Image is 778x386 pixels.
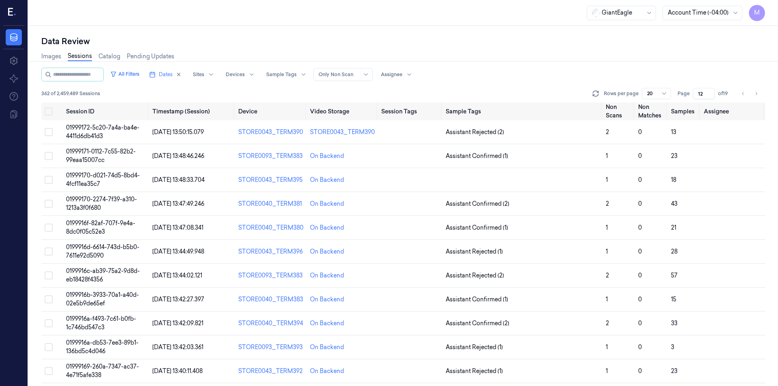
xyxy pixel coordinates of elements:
[66,124,139,140] span: 01999172-5c20-7a4a-ba4e-4411d6db41d3
[41,36,765,47] div: Data Review
[604,90,639,97] p: Rows per page
[442,102,602,120] th: Sample Tags
[606,296,608,303] span: 1
[66,267,140,283] span: 0199916c-ab39-75a2-9d8d-eb18428f4356
[152,200,204,207] span: [DATE] 13:47:49.246
[146,68,185,81] button: Dates
[45,176,53,184] button: Select row
[718,90,731,97] span: of 19
[678,90,690,97] span: Page
[606,128,609,136] span: 2
[238,176,304,184] div: STORE0043_TERM395
[446,343,503,352] span: Assistant Rejected (1)
[606,367,608,375] span: 1
[446,319,509,328] span: Assistant Confirmed (2)
[750,88,762,99] button: Go to next page
[671,200,678,207] span: 43
[45,247,53,256] button: Select row
[45,152,53,160] button: Select row
[671,343,674,351] span: 3
[152,320,203,327] span: [DATE] 13:42:09.821
[606,248,608,255] span: 1
[310,176,344,184] div: On Backend
[152,224,203,231] span: [DATE] 13:47:08.341
[45,107,53,115] button: Select all
[606,224,608,231] span: 1
[238,224,304,232] div: STORE0040_TERM380
[638,224,642,231] span: 0
[63,102,149,120] th: Session ID
[45,128,53,136] button: Select row
[606,343,608,351] span: 1
[45,343,53,351] button: Select row
[238,247,304,256] div: STORE0043_TERM396
[45,271,53,279] button: Select row
[638,128,642,136] span: 0
[638,248,642,255] span: 0
[671,320,678,327] span: 33
[606,176,608,183] span: 1
[238,295,304,304] div: STORE0040_TERM383
[606,272,609,279] span: 2
[638,152,642,160] span: 0
[152,343,203,351] span: [DATE] 13:42:03.361
[671,296,676,303] span: 15
[152,272,202,279] span: [DATE] 13:44:02.121
[152,248,204,255] span: [DATE] 13:44:49.948
[66,148,136,164] span: 01999171-0112-7c55-82b2-99eaa15007cc
[310,271,344,280] div: On Backend
[701,102,765,120] th: Assignee
[671,367,678,375] span: 23
[238,200,304,208] div: STORE0040_TERM381
[603,102,635,120] th: Non Scans
[66,339,139,355] span: 0199916a-db53-7ee3-89b1-136bd5c4d046
[310,152,344,160] div: On Backend
[638,320,642,327] span: 0
[152,296,204,303] span: [DATE] 13:42:27.397
[671,224,676,231] span: 21
[98,52,120,61] a: Catalog
[737,88,749,99] button: Go to previous page
[66,315,136,331] span: 0199916a-f493-7c61-b0fb-1c746bd547c3
[606,152,608,160] span: 1
[66,220,135,235] span: 0199916f-82af-707f-9e4a-8dc0f05c52e3
[238,319,304,328] div: STORE0040_TERM394
[671,128,676,136] span: 13
[638,200,642,207] span: 0
[310,247,344,256] div: On Backend
[446,367,503,375] span: Assistant Rejected (1)
[446,295,508,304] span: Assistant Confirmed (1)
[635,102,668,120] th: Non Matches
[152,367,203,375] span: [DATE] 13:40:11.408
[310,343,344,352] div: On Backend
[671,176,676,183] span: 18
[446,200,509,208] span: Assistant Confirmed (2)
[606,200,609,207] span: 2
[310,128,375,136] div: STORE0043_TERM390
[307,102,378,120] th: Video Storage
[159,71,173,78] span: Dates
[638,176,642,183] span: 0
[238,343,304,352] div: STORE0093_TERM393
[107,68,143,81] button: All Filters
[66,291,139,307] span: 0199916b-3933-70a1-a40d-02e5b9de65ef
[671,272,678,279] span: 57
[638,367,642,375] span: 0
[41,52,61,61] a: Images
[638,296,642,303] span: 0
[152,128,204,136] span: [DATE] 13:50:15.079
[45,367,53,375] button: Select row
[45,295,53,303] button: Select row
[238,271,304,280] div: STORE0093_TERM383
[749,5,765,21] button: M
[127,52,174,61] a: Pending Updates
[671,248,678,255] span: 28
[66,363,139,379] span: 01999169-260a-7347-ac37-4e71f5afe338
[310,224,344,232] div: On Backend
[152,152,204,160] span: [DATE] 13:48:46.246
[41,90,100,97] span: 362 of 2,459,489 Sessions
[310,367,344,375] div: On Backend
[235,102,307,120] th: Device
[446,224,508,232] span: Assistant Confirmed (1)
